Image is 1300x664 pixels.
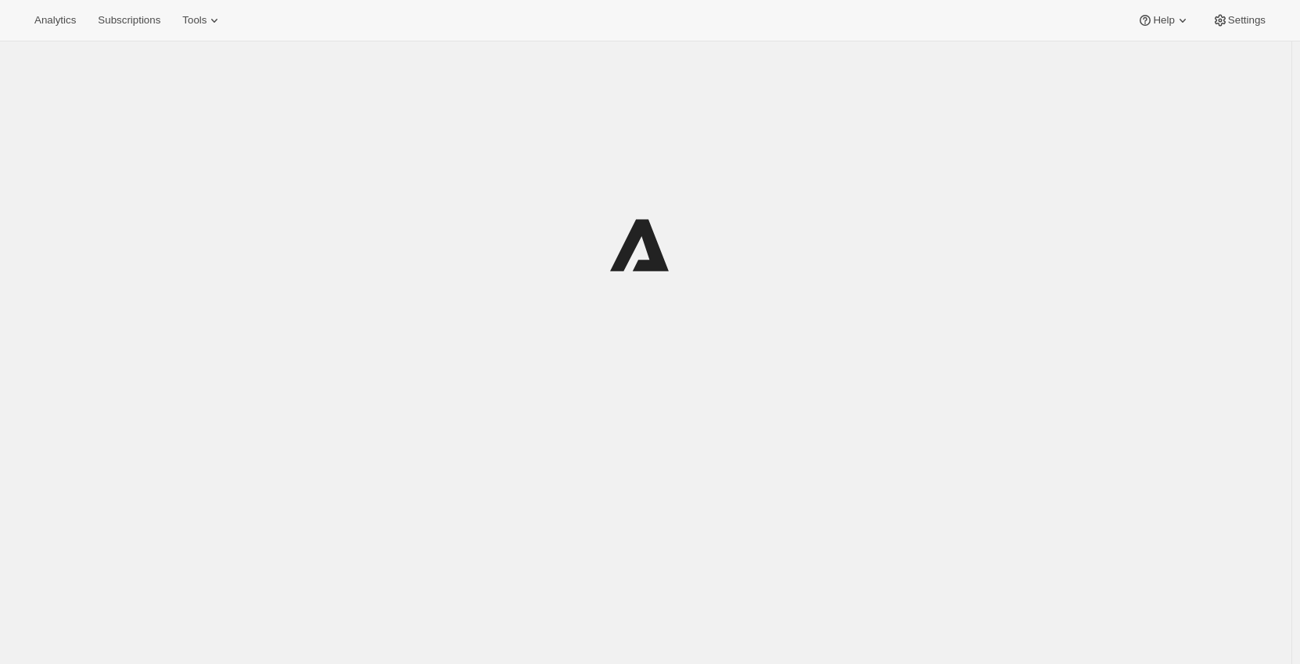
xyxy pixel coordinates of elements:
span: Help [1153,14,1174,27]
button: Tools [173,9,232,31]
button: Analytics [25,9,85,31]
button: Subscriptions [88,9,170,31]
span: Settings [1228,14,1266,27]
span: Subscriptions [98,14,160,27]
span: Analytics [34,14,76,27]
span: Tools [182,14,206,27]
button: Help [1128,9,1199,31]
button: Settings [1203,9,1275,31]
